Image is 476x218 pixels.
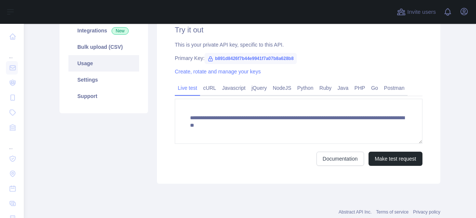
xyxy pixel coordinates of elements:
[112,27,129,35] span: New
[68,72,139,88] a: Settings
[339,209,372,215] a: Abstract API Inc.
[175,25,422,35] h2: Try it out
[6,136,18,151] div: ...
[369,152,422,166] button: Make test request
[175,41,422,48] div: This is your private API key, specific to this API.
[407,8,436,16] span: Invite users
[381,82,408,94] a: Postman
[368,82,381,94] a: Go
[376,209,408,215] a: Terms of service
[205,53,297,64] span: b891d8426f7b44e9941f7a07b8a628b8
[68,22,139,39] a: Integrations New
[68,39,139,55] a: Bulk upload (CSV)
[219,82,248,94] a: Javascript
[248,82,270,94] a: jQuery
[294,82,316,94] a: Python
[175,69,261,75] a: Create, rotate and manage your keys
[270,82,294,94] a: NodeJS
[316,82,335,94] a: Ruby
[395,6,437,18] button: Invite users
[335,82,352,94] a: Java
[413,209,440,215] a: Privacy policy
[175,54,422,62] div: Primary Key:
[68,88,139,104] a: Support
[175,82,200,94] a: Live test
[6,45,18,60] div: ...
[351,82,368,94] a: PHP
[316,152,364,166] a: Documentation
[200,82,219,94] a: cURL
[68,55,139,72] a: Usage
